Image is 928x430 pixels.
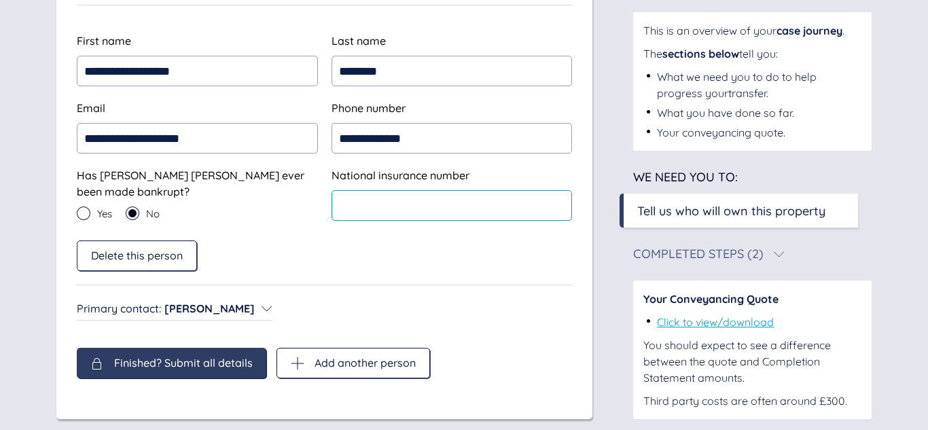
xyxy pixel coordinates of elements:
[77,34,131,48] span: First name
[643,22,861,39] div: This is an overview of your .
[332,101,406,115] span: Phone number
[637,202,825,220] div: Tell us who will own this property
[332,34,386,48] span: Last name
[643,337,861,386] div: You should expect to see a difference between the quote and Completion Statement amounts.
[657,69,861,101] div: What we need you to do to help progress your transfer .
[633,169,738,185] span: We need you to:
[657,124,785,141] div: Your conveyancing quote.
[777,24,842,37] span: case journey
[332,168,469,182] span: National insurance number
[97,209,112,219] span: Yes
[77,168,304,198] span: Has [PERSON_NAME] [PERSON_NAME] ever been made bankrupt?
[146,209,160,219] span: No
[164,302,255,315] span: [PERSON_NAME]
[77,302,161,315] span: Primary contact :
[315,357,416,369] span: Add another person
[633,248,764,260] div: Completed Steps (2)
[643,393,861,409] div: Third party costs are often around £300.
[657,315,774,329] a: Click to view/download
[91,249,183,262] span: Delete this person
[114,357,253,369] span: Finished? Submit all details
[662,47,739,60] span: sections below
[77,101,105,115] span: Email
[657,105,794,121] div: What you have done so far.
[643,46,861,62] div: The tell you:
[643,292,779,306] span: Your Conveyancing Quote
